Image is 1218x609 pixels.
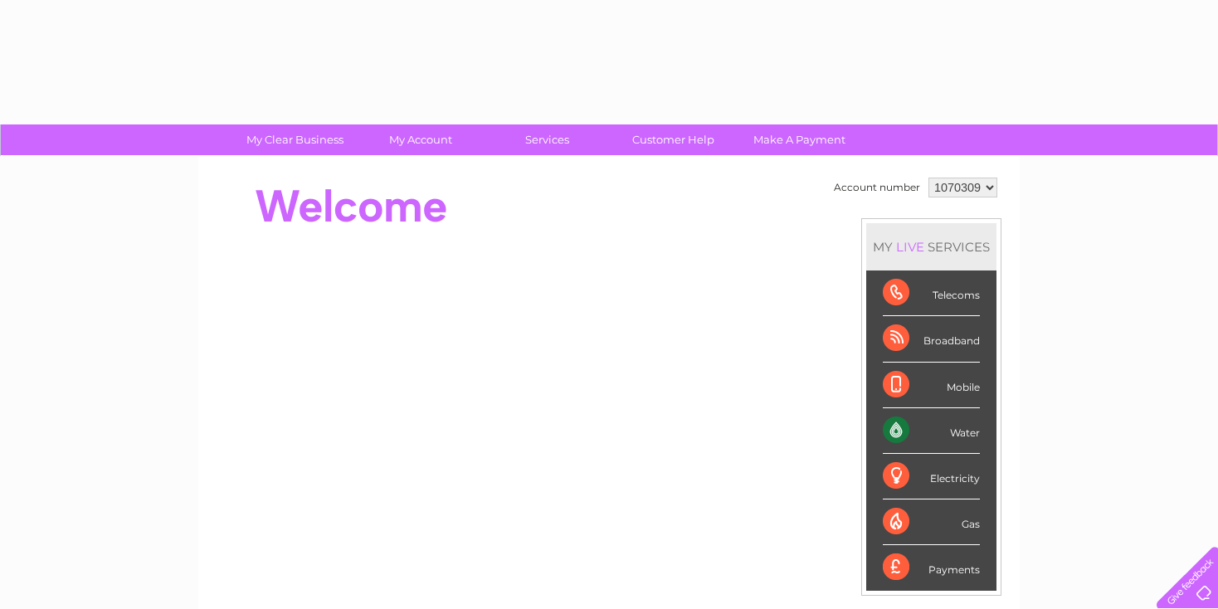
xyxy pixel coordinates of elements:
a: Services [479,124,616,155]
a: Customer Help [605,124,742,155]
div: LIVE [893,239,928,255]
a: Make A Payment [731,124,868,155]
a: My Clear Business [227,124,363,155]
div: Telecoms [883,270,980,316]
td: Account number [830,173,924,202]
a: My Account [353,124,490,155]
div: Electricity [883,454,980,499]
div: Water [883,408,980,454]
div: Gas [883,499,980,545]
div: Payments [883,545,980,590]
div: MY SERVICES [866,223,996,270]
div: Mobile [883,363,980,408]
div: Broadband [883,316,980,362]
